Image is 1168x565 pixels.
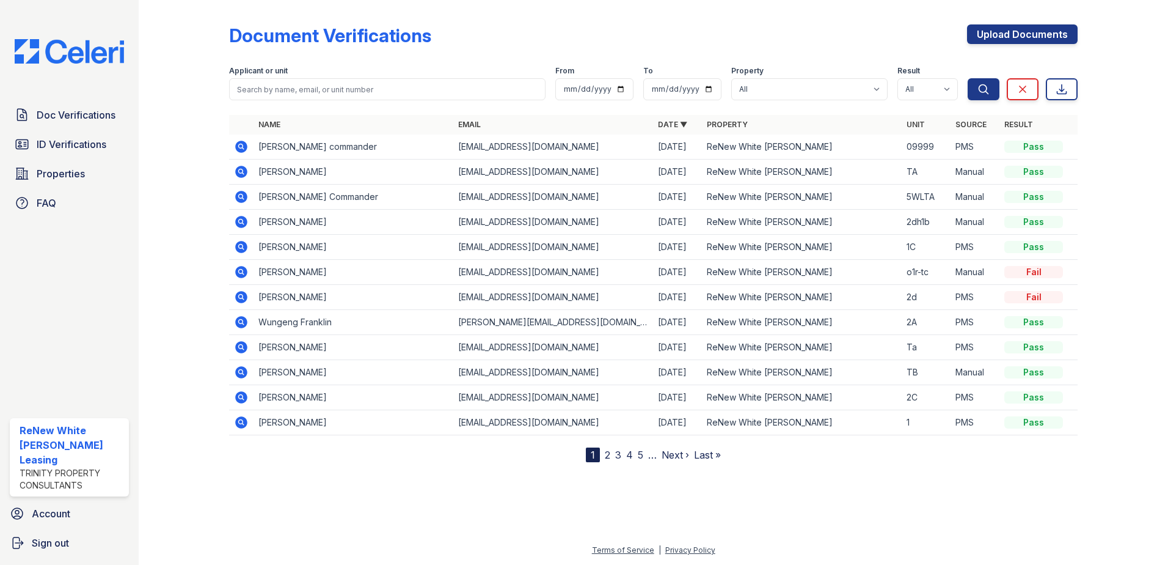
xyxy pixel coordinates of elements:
[902,235,951,260] td: 1C
[955,120,987,129] a: Source
[254,385,453,410] td: [PERSON_NAME]
[902,210,951,235] td: 2dh1b
[32,536,69,550] span: Sign out
[1004,366,1063,379] div: Pass
[229,24,431,46] div: Document Verifications
[1004,216,1063,228] div: Pass
[702,310,902,335] td: ReNew White [PERSON_NAME]
[702,335,902,360] td: ReNew White [PERSON_NAME]
[453,185,653,210] td: [EMAIL_ADDRESS][DOMAIN_NAME]
[951,160,999,185] td: Manual
[951,310,999,335] td: PMS
[907,120,925,129] a: Unit
[702,285,902,310] td: ReNew White [PERSON_NAME]
[453,135,653,160] td: [EMAIL_ADDRESS][DOMAIN_NAME]
[458,120,481,129] a: Email
[902,310,951,335] td: 2A
[254,135,453,160] td: [PERSON_NAME] commander
[1004,416,1063,429] div: Pass
[10,103,129,127] a: Doc Verifications
[1004,266,1063,278] div: Fail
[902,385,951,410] td: 2C
[951,135,999,160] td: PMS
[10,132,129,157] a: ID Verifications
[555,66,574,76] label: From
[702,410,902,435] td: ReNew White [PERSON_NAME]
[254,185,453,210] td: [PERSON_NAME] Commander
[653,260,702,285] td: [DATE]
[254,310,453,335] td: Wungeng Franklin
[453,360,653,385] td: [EMAIL_ADDRESS][DOMAIN_NAME]
[902,135,951,160] td: 09999
[951,360,999,385] td: Manual
[653,410,702,435] td: [DATE]
[653,385,702,410] td: [DATE]
[951,260,999,285] td: Manual
[659,545,661,555] div: |
[1004,341,1063,353] div: Pass
[643,66,653,76] label: To
[653,310,702,335] td: [DATE]
[902,335,951,360] td: Ta
[5,501,134,526] a: Account
[626,449,633,461] a: 4
[951,235,999,260] td: PMS
[453,410,653,435] td: [EMAIL_ADDRESS][DOMAIN_NAME]
[1004,191,1063,203] div: Pass
[229,78,546,100] input: Search by name, email, or unit number
[951,335,999,360] td: PMS
[702,260,902,285] td: ReNew White [PERSON_NAME]
[653,335,702,360] td: [DATE]
[453,285,653,310] td: [EMAIL_ADDRESS][DOMAIN_NAME]
[707,120,748,129] a: Property
[453,235,653,260] td: [EMAIL_ADDRESS][DOMAIN_NAME]
[902,160,951,185] td: TA
[453,385,653,410] td: [EMAIL_ADDRESS][DOMAIN_NAME]
[662,449,689,461] a: Next ›
[37,108,115,122] span: Doc Verifications
[951,185,999,210] td: Manual
[258,120,280,129] a: Name
[1004,241,1063,253] div: Pass
[20,423,124,467] div: ReNew White [PERSON_NAME] Leasing
[5,39,134,64] img: CE_Logo_Blue-a8612792a0a2168367f1c8372b55b34899dd931a85d93a1a3d3e32e68fde9ad4.png
[951,385,999,410] td: PMS
[653,210,702,235] td: [DATE]
[453,260,653,285] td: [EMAIL_ADDRESS][DOMAIN_NAME]
[702,135,902,160] td: ReNew White [PERSON_NAME]
[254,235,453,260] td: [PERSON_NAME]
[702,185,902,210] td: ReNew White [PERSON_NAME]
[653,360,702,385] td: [DATE]
[653,135,702,160] td: [DATE]
[658,120,687,129] a: Date ▼
[453,335,653,360] td: [EMAIL_ADDRESS][DOMAIN_NAME]
[32,506,70,521] span: Account
[10,191,129,215] a: FAQ
[453,310,653,335] td: [PERSON_NAME][EMAIL_ADDRESS][DOMAIN_NAME]
[37,166,85,181] span: Properties
[653,235,702,260] td: [DATE]
[731,66,764,76] label: Property
[653,160,702,185] td: [DATE]
[902,260,951,285] td: o1r-tc
[254,335,453,360] td: [PERSON_NAME]
[967,24,1078,44] a: Upload Documents
[951,285,999,310] td: PMS
[702,385,902,410] td: ReNew White [PERSON_NAME]
[902,185,951,210] td: 5WLTA
[254,160,453,185] td: [PERSON_NAME]
[897,66,920,76] label: Result
[254,285,453,310] td: [PERSON_NAME]
[5,531,134,555] button: Sign out
[615,449,621,461] a: 3
[902,360,951,385] td: TB
[586,448,600,462] div: 1
[254,260,453,285] td: [PERSON_NAME]
[1004,291,1063,303] div: Fail
[453,160,653,185] td: [EMAIL_ADDRESS][DOMAIN_NAME]
[1004,316,1063,328] div: Pass
[653,185,702,210] td: [DATE]
[1004,120,1033,129] a: Result
[592,545,654,555] a: Terms of Service
[37,196,56,210] span: FAQ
